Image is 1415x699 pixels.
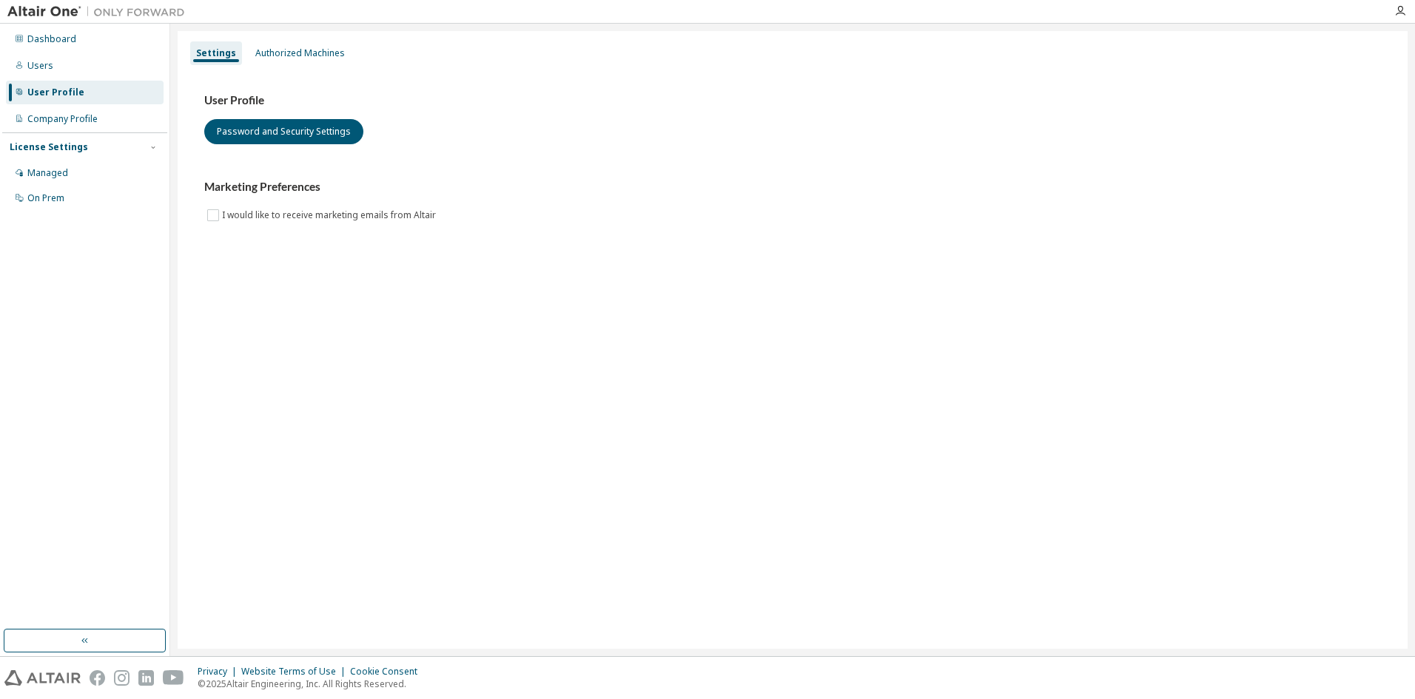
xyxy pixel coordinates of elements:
label: I would like to receive marketing emails from Altair [222,206,439,224]
div: Dashboard [27,33,76,45]
div: Users [27,60,53,72]
img: Altair One [7,4,192,19]
div: Settings [196,47,236,59]
h3: Marketing Preferences [204,180,1381,195]
button: Password and Security Settings [204,119,363,144]
div: License Settings [10,141,88,153]
img: instagram.svg [114,670,130,686]
div: Managed [27,167,68,179]
div: Cookie Consent [350,666,426,678]
h3: User Profile [204,93,1381,108]
img: altair_logo.svg [4,670,81,686]
div: Authorized Machines [255,47,345,59]
div: Website Terms of Use [241,666,350,678]
div: On Prem [27,192,64,204]
div: Privacy [198,666,241,678]
img: youtube.svg [163,670,184,686]
div: Company Profile [27,113,98,125]
div: User Profile [27,87,84,98]
p: © 2025 Altair Engineering, Inc. All Rights Reserved. [198,678,426,690]
img: linkedin.svg [138,670,154,686]
img: facebook.svg [90,670,105,686]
